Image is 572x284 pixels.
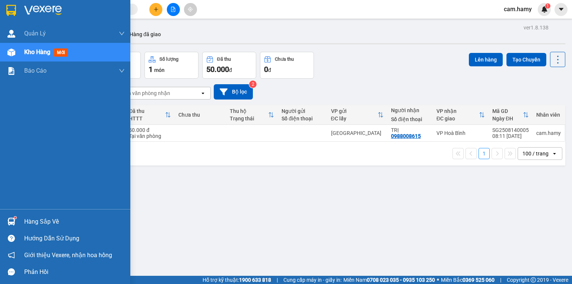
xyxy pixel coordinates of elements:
div: Hàng sắp về [24,216,125,227]
span: message [8,268,15,275]
div: Số điện thoại [391,116,429,122]
button: Lên hàng [469,53,503,66]
div: SG2508140005 [492,127,529,133]
button: Đã thu50.000đ [202,52,256,79]
li: 995 [PERSON_NAME] [3,16,142,26]
span: caret-down [558,6,565,13]
sup: 2 [249,81,257,88]
th: Toggle SortBy [433,105,489,125]
div: VP Hoà Bình [436,130,485,136]
th: Toggle SortBy [125,105,174,125]
span: Hỗ trợ kỹ thuật: [203,276,271,284]
div: Đã thu [217,57,231,62]
span: Quản Lý [24,29,46,38]
span: Miền Nam [343,276,435,284]
span: 1 [149,65,153,74]
div: Số lượng [159,57,178,62]
b: GỬI : [GEOGRAPHIC_DATA] [3,47,129,59]
div: 0988008615 [391,133,421,139]
div: Trạng thái [230,116,268,122]
span: Giới thiệu Vexere, nhận hoa hồng [24,250,112,260]
img: warehouse-icon [7,218,15,225]
strong: 1900 633 818 [239,277,271,283]
th: Toggle SortBy [489,105,533,125]
span: 0 [264,65,268,74]
button: aim [184,3,197,16]
div: Nhân viên [536,112,561,118]
div: 50.000 đ [129,127,171,133]
strong: 0708 023 035 - 0935 103 250 [367,277,435,283]
img: warehouse-icon [7,48,15,56]
span: phone [43,27,49,33]
span: environment [43,18,49,24]
img: icon-new-feature [541,6,548,13]
div: Tại văn phòng [129,133,171,139]
span: cam.hamy [498,4,538,14]
img: solution-icon [7,67,15,75]
div: VP nhận [436,108,479,114]
div: Số điện thoại [282,116,323,122]
sup: 1 [14,217,16,219]
div: cam.hamy [536,130,561,136]
div: [GEOGRAPHIC_DATA] [331,130,384,136]
div: ĐC giao [436,116,479,122]
b: Nhà Xe Hà My [43,5,99,14]
div: Chưa thu [275,57,294,62]
button: Tạo Chuyến [506,53,546,66]
div: Đã thu [129,108,165,114]
th: Toggle SortBy [327,105,387,125]
div: Hướng dẫn sử dụng [24,233,125,244]
span: món [154,67,165,73]
span: Kho hàng [24,48,50,56]
div: 08:11 [DATE] [492,133,529,139]
span: notification [8,252,15,259]
div: Chưa thu [178,112,223,118]
div: Ngày ĐH [492,116,523,122]
span: down [119,31,125,37]
span: aim [188,7,193,12]
span: 1 [546,3,549,9]
span: đ [268,67,271,73]
div: Người nhận [391,107,429,113]
div: VP gửi [331,108,378,114]
div: ver 1.8.138 [524,23,549,32]
span: question-circle [8,235,15,242]
strong: 0369 525 060 [463,277,495,283]
span: ⚪️ [437,278,439,281]
button: plus [149,3,162,16]
button: Số lượng1món [144,52,198,79]
button: 1 [479,148,490,159]
span: Báo cáo [24,66,47,75]
div: Chọn văn phòng nhận [119,89,170,97]
span: | [277,276,278,284]
span: đ [229,67,232,73]
div: Mã GD [492,108,523,114]
li: 0946 508 595 [3,26,142,35]
div: 100 / trang [522,150,549,157]
button: file-add [167,3,180,16]
div: ĐC lấy [331,116,378,122]
span: Miền Bắc [441,276,495,284]
img: logo-vxr [6,5,16,16]
span: mới [54,48,68,57]
button: Hàng đã giao [124,25,167,43]
div: HTTT [129,116,165,122]
th: Toggle SortBy [226,105,278,125]
button: caret-down [554,3,568,16]
button: Chưa thu0đ [260,52,314,79]
div: Phản hồi [24,266,125,278]
button: Bộ lọc [214,84,253,100]
span: plus [153,7,159,12]
span: Cung cấp máy in - giấy in: [283,276,341,284]
sup: 1 [545,3,550,9]
div: Thu hộ [230,108,268,114]
svg: open [552,151,557,157]
img: warehouse-icon [7,30,15,38]
span: copyright [531,277,536,283]
div: TRỊ [391,127,429,133]
span: file-add [171,7,176,12]
div: Người gửi [282,108,323,114]
span: 50.000 [206,65,229,74]
span: | [500,276,501,284]
svg: open [200,90,206,96]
